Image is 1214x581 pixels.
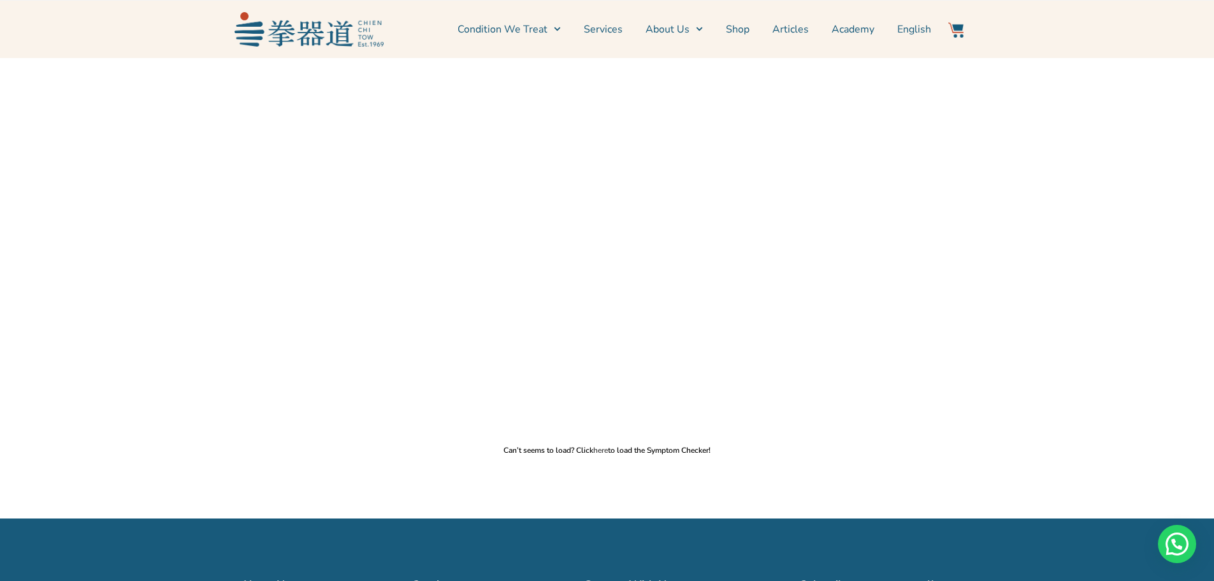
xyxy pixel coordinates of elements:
[897,13,931,45] a: Switch to English
[6,445,1208,455] p: Can’t seems to load? Click to load the Symptom Checker!
[832,13,874,45] a: Academy
[1158,525,1196,563] div: Need help? WhatsApp contact
[726,13,749,45] a: Shop
[390,13,932,45] nav: Menu
[948,22,964,38] img: Website Icon-03
[897,22,931,37] span: English
[6,109,1208,428] iframe: Inline Frame Example
[772,13,809,45] a: Articles
[593,445,608,455] a: here
[584,13,623,45] a: Services
[458,13,561,45] a: Condition We Treat
[646,13,703,45] a: About Us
